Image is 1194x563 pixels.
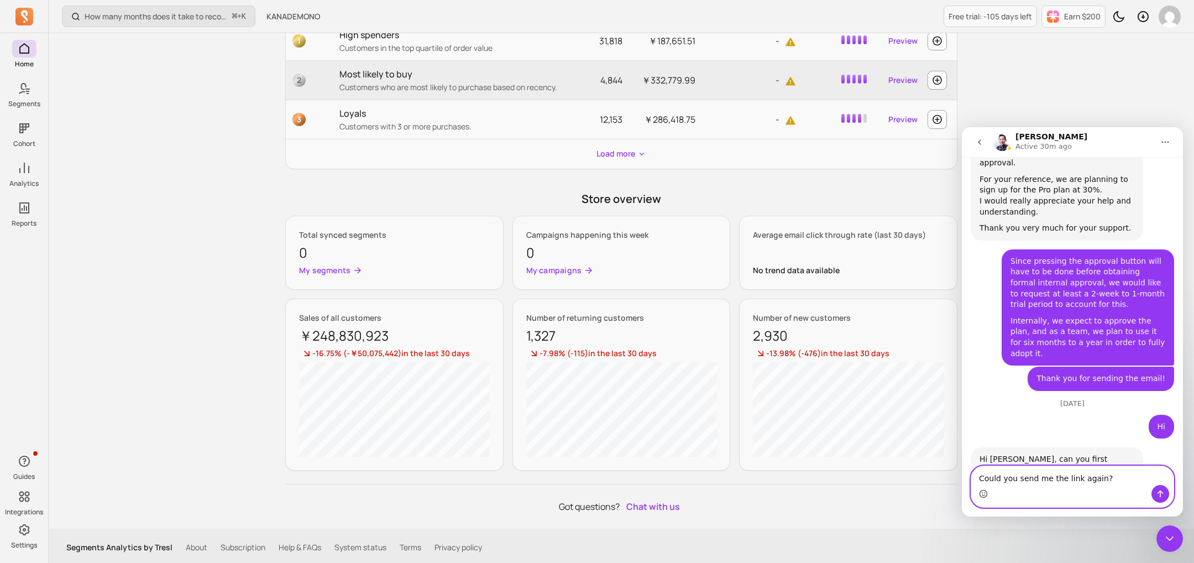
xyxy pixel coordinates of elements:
p: Customers in the top quartile of order value [339,43,579,54]
p: Number of returning customers [526,312,717,324]
p: - [709,74,796,87]
p: Integrations [5,508,43,517]
a: About [186,542,207,553]
button: Load more [592,144,651,164]
a: Privacy policy [434,542,482,553]
span: KANADEMONO [266,11,320,22]
div: No trend data available [753,265,944,276]
p: Total synced segments [299,230,490,241]
p: Reports [12,219,36,228]
canvas: chart [753,362,944,457]
a: Preview [884,70,922,90]
p: Guides [13,472,35,481]
span: ￥332,779.99 [642,74,695,86]
p: My segments [299,265,350,276]
span: 12,153 [600,113,622,126]
a: Help & FAQs [279,542,321,553]
span: 3 [292,113,306,126]
a: My segments [299,265,490,276]
a: Subscription [221,542,265,553]
iframe: Intercom live chat [1156,525,1183,552]
p: - [709,113,796,126]
p: in the last 30 days [753,348,944,360]
p: Campaigns happening this week [526,230,717,241]
p: Number of new customers [753,312,944,324]
a: 2,930 [753,326,788,346]
span: 2 [292,74,306,87]
a: Preview [884,31,922,51]
p: Segments [8,100,40,108]
span: 4,844 [600,74,622,86]
p: Cohort [13,139,35,148]
p: Loyals [339,107,579,120]
p: - [709,34,796,48]
span: ( -476 ) [798,348,821,358]
p: 1,327 [526,326,556,346]
button: Chat with us [622,498,684,515]
a: ￥248,830,923 [299,326,389,346]
button: How many months does it take to recover my CAC (Customer Acquisition Cost)?⌘+K [62,6,255,27]
button: KANADEMONO [260,7,327,27]
p: Customers who are most likely to purchase based on recency. [339,82,579,93]
iframe: Intercom live chat [962,127,1183,517]
a: Free trial: -105 days left [944,6,1037,27]
p: Got questions? [285,498,957,515]
p: Average email click through rate (last 30 days) [753,230,944,241]
kbd: K [242,12,246,21]
p: Analytics [9,179,39,188]
span: ￥187,651.51 [648,35,695,47]
p: Store overview [285,191,957,207]
img: avatar [1159,6,1181,28]
span: 1 [292,34,306,48]
span: -16.75% [312,348,343,358]
p: My campaigns [526,265,582,276]
a: My campaigns [526,265,717,276]
span: ( -115 ) [567,348,588,358]
p: in the last 30 days [299,348,490,360]
p: Earn $200 [1064,11,1101,22]
p: 0 [299,243,490,263]
kbd: ⌘ [232,10,238,24]
p: Customers with 3 or more purchases. [339,121,579,132]
p: Free trial: -105 days left [949,11,1032,22]
button: Toggle dark mode [1108,6,1130,28]
span: 31,818 [599,35,622,47]
span: ( -￥50,075,442 ) [343,348,401,358]
span: + [232,11,246,22]
p: Segments Analytics by Tresl [66,542,172,553]
p: How many months does it take to recover my CAC (Customer Acquisition Cost)? [85,11,228,22]
canvas: chart [526,362,717,457]
button: Guides [12,450,36,483]
a: Terms [400,542,421,553]
span: -13.98% [766,348,798,358]
span: -7.98% [540,348,567,358]
button: Earn $200 [1041,6,1106,28]
p: High spenders [339,28,579,41]
p: Settings [11,541,37,550]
